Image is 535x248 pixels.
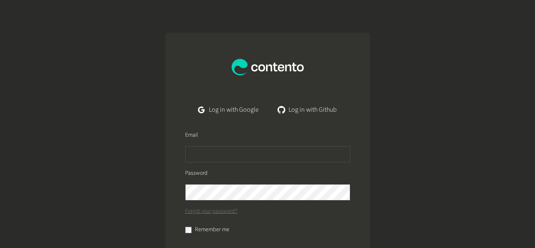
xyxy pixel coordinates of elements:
[185,207,237,216] a: Forgot your password?
[195,225,229,234] label: Remember me
[185,131,198,140] label: Email
[272,101,343,118] a: Log in with Github
[192,101,265,118] a: Log in with Google
[185,169,208,178] label: Password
